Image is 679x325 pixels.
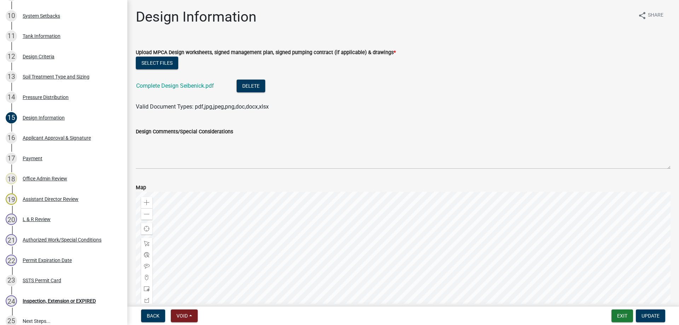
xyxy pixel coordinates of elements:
div: 19 [6,193,17,205]
div: Permit Expiration Date [23,258,72,263]
div: System Setbacks [23,13,60,18]
label: Upload MPCA Design worksheets, signed management plan, signed pumping contract (if applicable) & ... [136,50,396,55]
i: share [638,11,646,20]
span: Void [176,313,188,319]
div: Pressure Distribution [23,95,69,100]
div: Design Criteria [23,54,54,59]
div: SSTS Permit Card [23,278,61,283]
div: Zoom in [141,197,152,208]
div: Find my location [141,223,152,234]
div: Zoom out [141,208,152,220]
wm-modal-confirm: Delete Document [237,83,265,90]
div: 24 [6,295,17,307]
div: 13 [6,71,17,82]
div: 23 [6,275,17,286]
button: Delete [237,80,265,92]
div: Applicant Approval & Signature [23,135,91,140]
button: Update [636,309,665,322]
button: Exit [611,309,633,322]
div: Soil Treatment Type and Sizing [23,74,89,79]
div: 16 [6,132,17,144]
div: Inspection, Extension or EXPIRED [23,298,96,303]
span: Share [648,11,663,20]
div: Office Admin Review [23,176,67,181]
button: Back [141,309,165,322]
div: 17 [6,153,17,164]
div: 18 [6,173,17,184]
h1: Design Information [136,8,256,25]
div: Design Information [23,115,65,120]
label: Design Comments/Special Considerations [136,129,233,134]
span: Update [642,313,660,319]
button: Select files [136,57,178,69]
div: 15 [6,112,17,123]
div: 22 [6,255,17,266]
div: 21 [6,234,17,245]
a: Complete Design Seibenick.pdf [136,82,214,89]
div: Assistant Director Review [23,197,79,202]
div: Tank Information [23,34,60,39]
button: Void [171,309,198,322]
div: Authorized Work/Special Conditions [23,237,101,242]
button: shareShare [632,8,669,22]
div: 12 [6,51,17,62]
div: Payment [23,156,42,161]
div: 20 [6,214,17,225]
span: Back [147,313,159,319]
div: L & R Review [23,217,51,222]
span: Valid Document Types: pdf,jpg,jpeg,png,doc,docx,xlsx [136,103,269,110]
div: 14 [6,92,17,103]
div: 11 [6,30,17,42]
label: Map [136,185,146,190]
div: 10 [6,10,17,22]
